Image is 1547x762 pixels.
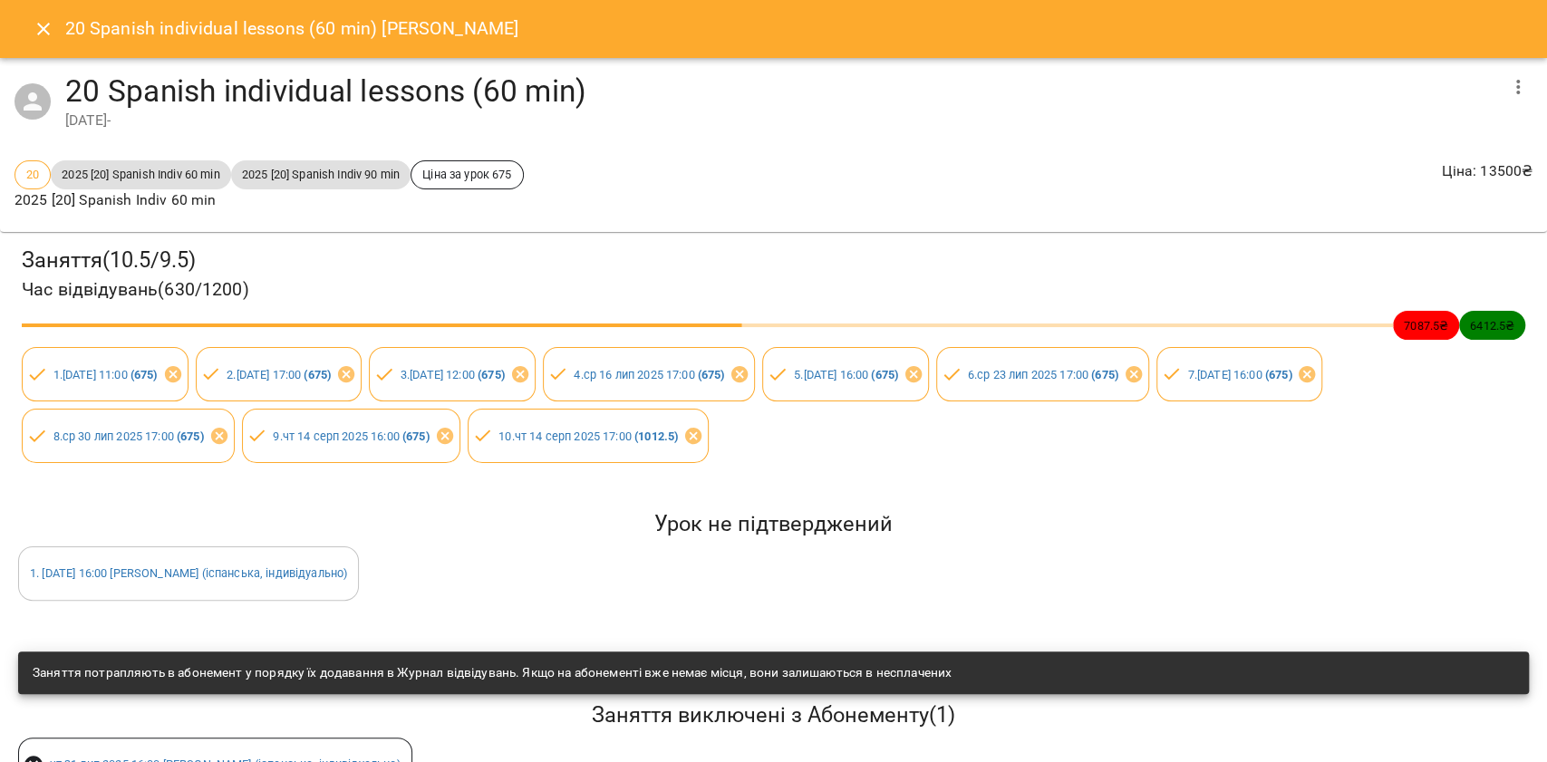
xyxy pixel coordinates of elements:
[1265,368,1292,381] b: ( 675 )
[794,368,898,381] a: 5.[DATE] 16:00 (675)
[227,368,331,381] a: 2.[DATE] 17:00 (675)
[402,429,430,443] b: ( 675 )
[1156,347,1323,401] div: 7.[DATE] 16:00 (675)
[242,409,460,463] div: 9.чт 14 серп 2025 16:00 (675)
[65,14,519,43] h6: 20 Spanish individual lessons (60 min) [PERSON_NAME]
[698,368,725,381] b: ( 675 )
[273,429,429,443] a: 9.чт 14 серп 2025 16:00 (675)
[369,347,536,401] div: 3.[DATE] 12:00 (675)
[401,368,505,381] a: 3.[DATE] 12:00 (675)
[1442,160,1532,182] p: Ціна : 13500 ₴
[871,368,898,381] b: ( 675 )
[65,110,1496,131] div: [DATE] -
[498,429,678,443] a: 10.чт 14 серп 2025 17:00 (1012.5)
[1187,368,1291,381] a: 7.[DATE] 16:00 (675)
[411,166,522,183] span: Ціна за урок 675
[968,368,1118,381] a: 6.ср 23 лип 2025 17:00 (675)
[51,166,230,183] span: 2025 [20] Spanish Indiv 60 min
[22,347,189,401] div: 1.[DATE] 11:00 (675)
[574,368,724,381] a: 4.ср 16 лип 2025 17:00 (675)
[22,246,1525,275] h3: Заняття ( 10.5 / 9.5 )
[1393,317,1459,334] span: 7087.5 ₴
[53,368,158,381] a: 1.[DATE] 11:00 (675)
[22,409,235,463] div: 8.ср 30 лип 2025 17:00 (675)
[1459,317,1525,334] span: 6412.5 ₴
[196,347,363,401] div: 2.[DATE] 17:00 (675)
[15,166,50,183] span: 20
[231,166,411,183] span: 2025 [20] Spanish Indiv 90 min
[468,409,709,463] div: 10.чт 14 серп 2025 17:00 (1012.5)
[304,368,331,381] b: ( 675 )
[53,429,204,443] a: 8.ср 30 лип 2025 17:00 (675)
[131,368,158,381] b: ( 675 )
[22,7,65,51] button: Close
[478,368,505,381] b: ( 675 )
[65,72,1496,110] h4: 20 Spanish individual lessons (60 min)
[30,566,347,580] a: 1. [DATE] 16:00 [PERSON_NAME] (іспанська, індивідуально)
[936,347,1149,401] div: 6.ср 23 лип 2025 17:00 (675)
[1091,368,1118,381] b: ( 675 )
[762,347,929,401] div: 5.[DATE] 16:00 (675)
[15,189,524,211] p: 2025 [20] Spanish Indiv 60 min
[543,347,756,401] div: 4.ср 16 лип 2025 17:00 (675)
[22,275,1525,304] h4: Час відвідувань ( 630 / 1200 )
[33,657,952,690] div: Заняття потрапляють в абонемент у порядку їх додавання в Журнал відвідувань. Якщо на абонементі в...
[18,701,1529,729] h5: Заняття виключені з Абонементу ( 1 )
[177,429,204,443] b: ( 675 )
[634,429,678,443] b: ( 1012.5 )
[18,510,1529,538] h5: Урок не підтверджений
